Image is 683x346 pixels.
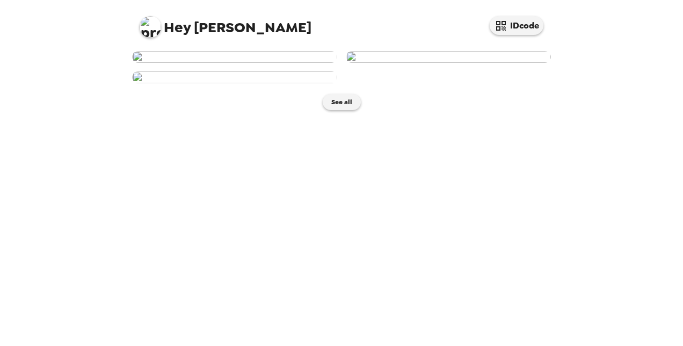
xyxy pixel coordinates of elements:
[164,18,191,37] span: Hey
[346,51,551,63] img: user-276206
[140,11,311,35] span: [PERSON_NAME]
[323,94,361,110] button: See all
[132,51,337,63] img: user-276208
[140,16,161,38] img: profile pic
[490,16,543,35] button: IDcode
[132,71,337,83] img: user-276186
